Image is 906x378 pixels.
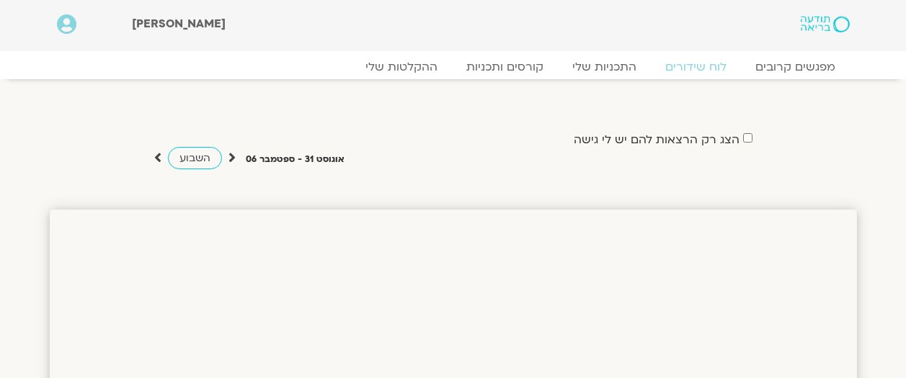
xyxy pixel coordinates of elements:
[168,147,222,169] a: השבוע
[246,152,345,167] p: אוגוסט 31 - ספטמבר 06
[132,16,226,32] span: [PERSON_NAME]
[179,151,210,165] span: השבוע
[558,60,651,74] a: התכניות שלי
[351,60,452,74] a: ההקלטות שלי
[651,60,741,74] a: לוח שידורים
[57,60,850,74] nav: Menu
[574,133,740,146] label: הצג רק הרצאות להם יש לי גישה
[452,60,558,74] a: קורסים ותכניות
[741,60,850,74] a: מפגשים קרובים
